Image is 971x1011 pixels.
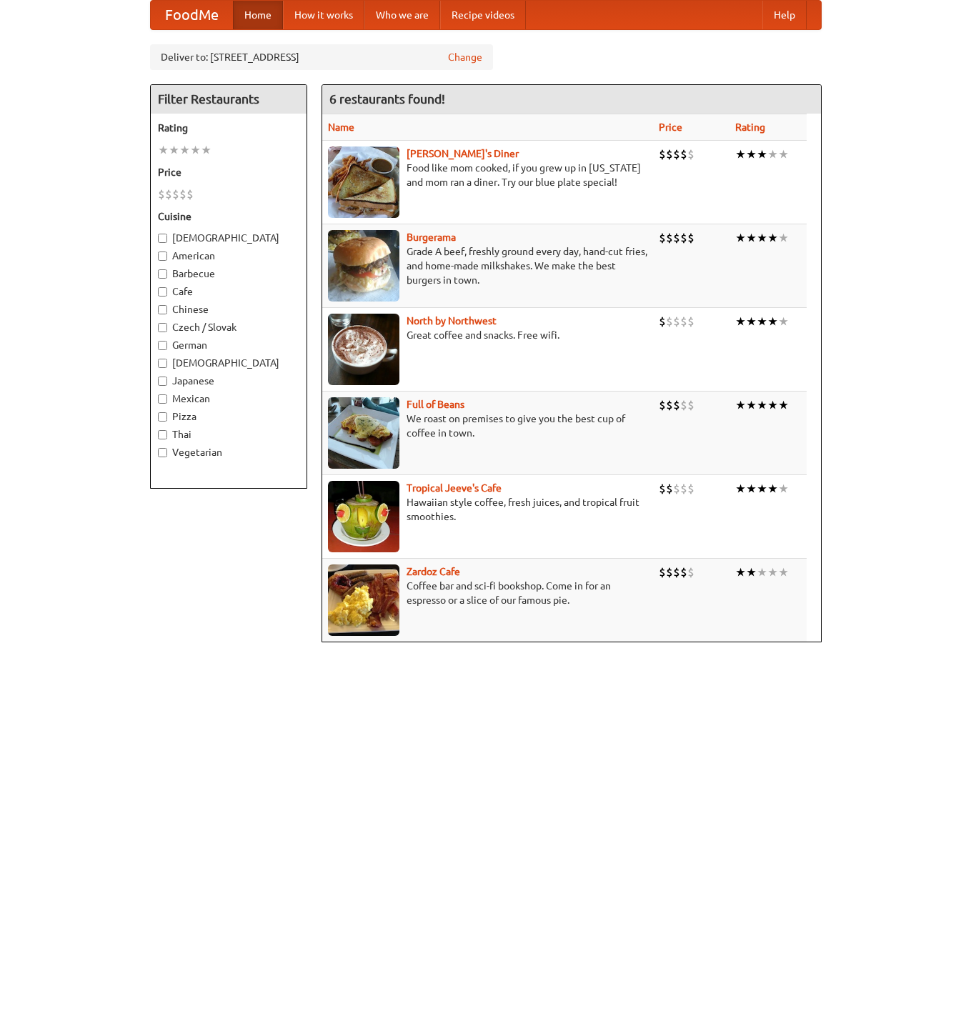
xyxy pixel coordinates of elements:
[746,146,757,162] li: ★
[158,412,167,422] input: Pizza
[158,251,167,261] input: American
[673,230,680,246] li: $
[158,341,167,350] input: German
[735,397,746,413] li: ★
[687,230,694,246] li: $
[158,302,299,317] label: Chinese
[186,186,194,202] li: $
[767,564,778,580] li: ★
[150,44,493,70] div: Deliver to: [STREET_ADDRESS]
[659,481,666,497] li: $
[158,269,167,279] input: Barbecue
[328,495,647,524] p: Hawaiian style coffee, fresh juices, and tropical fruit smoothies.
[680,230,687,246] li: $
[151,85,307,114] h4: Filter Restaurants
[190,142,201,158] li: ★
[448,50,482,64] a: Change
[687,146,694,162] li: $
[158,234,167,243] input: [DEMOGRAPHIC_DATA]
[680,314,687,329] li: $
[158,356,299,370] label: [DEMOGRAPHIC_DATA]
[328,579,647,607] p: Coffee bar and sci-fi bookshop. Come in for an espresso or a slice of our famous pie.
[158,374,299,388] label: Japanese
[735,481,746,497] li: ★
[673,564,680,580] li: $
[158,427,299,442] label: Thai
[778,481,789,497] li: ★
[666,314,673,329] li: $
[158,359,167,368] input: [DEMOGRAPHIC_DATA]
[158,142,169,158] li: ★
[158,394,167,404] input: Mexican
[778,397,789,413] li: ★
[757,146,767,162] li: ★
[158,267,299,281] label: Barbecue
[328,121,354,133] a: Name
[762,1,807,29] a: Help
[767,314,778,329] li: ★
[407,399,464,410] a: Full of Beans
[407,315,497,327] a: North by Northwest
[158,320,299,334] label: Czech / Slovak
[757,397,767,413] li: ★
[673,481,680,497] li: $
[158,377,167,386] input: Japanese
[659,121,682,133] a: Price
[179,142,190,158] li: ★
[407,566,460,577] b: Zardoz Cafe
[757,564,767,580] li: ★
[165,186,172,202] li: $
[179,186,186,202] li: $
[767,397,778,413] li: ★
[757,481,767,497] li: ★
[158,323,167,332] input: Czech / Slovak
[440,1,526,29] a: Recipe videos
[746,397,757,413] li: ★
[158,249,299,263] label: American
[233,1,283,29] a: Home
[158,186,165,202] li: $
[158,338,299,352] label: German
[659,146,666,162] li: $
[687,481,694,497] li: $
[778,564,789,580] li: ★
[680,397,687,413] li: $
[746,564,757,580] li: ★
[687,564,694,580] li: $
[328,314,399,385] img: north.jpg
[735,314,746,329] li: ★
[673,314,680,329] li: $
[158,448,167,457] input: Vegetarian
[680,146,687,162] li: $
[778,230,789,246] li: ★
[364,1,440,29] a: Who we are
[329,92,445,106] ng-pluralize: 6 restaurants found!
[659,564,666,580] li: $
[767,146,778,162] li: ★
[687,397,694,413] li: $
[407,148,519,159] a: [PERSON_NAME]'s Diner
[407,482,502,494] a: Tropical Jeeve's Cafe
[158,284,299,299] label: Cafe
[158,445,299,459] label: Vegetarian
[407,231,456,243] a: Burgerama
[673,146,680,162] li: $
[328,412,647,440] p: We roast on premises to give you the best cup of coffee in town.
[158,231,299,245] label: [DEMOGRAPHIC_DATA]
[666,146,673,162] li: $
[328,244,647,287] p: Grade A beef, freshly ground every day, hand-cut fries, and home-made milkshakes. We make the bes...
[767,481,778,497] li: ★
[735,564,746,580] li: ★
[328,230,399,302] img: burgerama.jpg
[158,409,299,424] label: Pizza
[767,230,778,246] li: ★
[158,121,299,135] h5: Rating
[659,314,666,329] li: $
[328,328,647,342] p: Great coffee and snacks. Free wifi.
[746,230,757,246] li: ★
[169,142,179,158] li: ★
